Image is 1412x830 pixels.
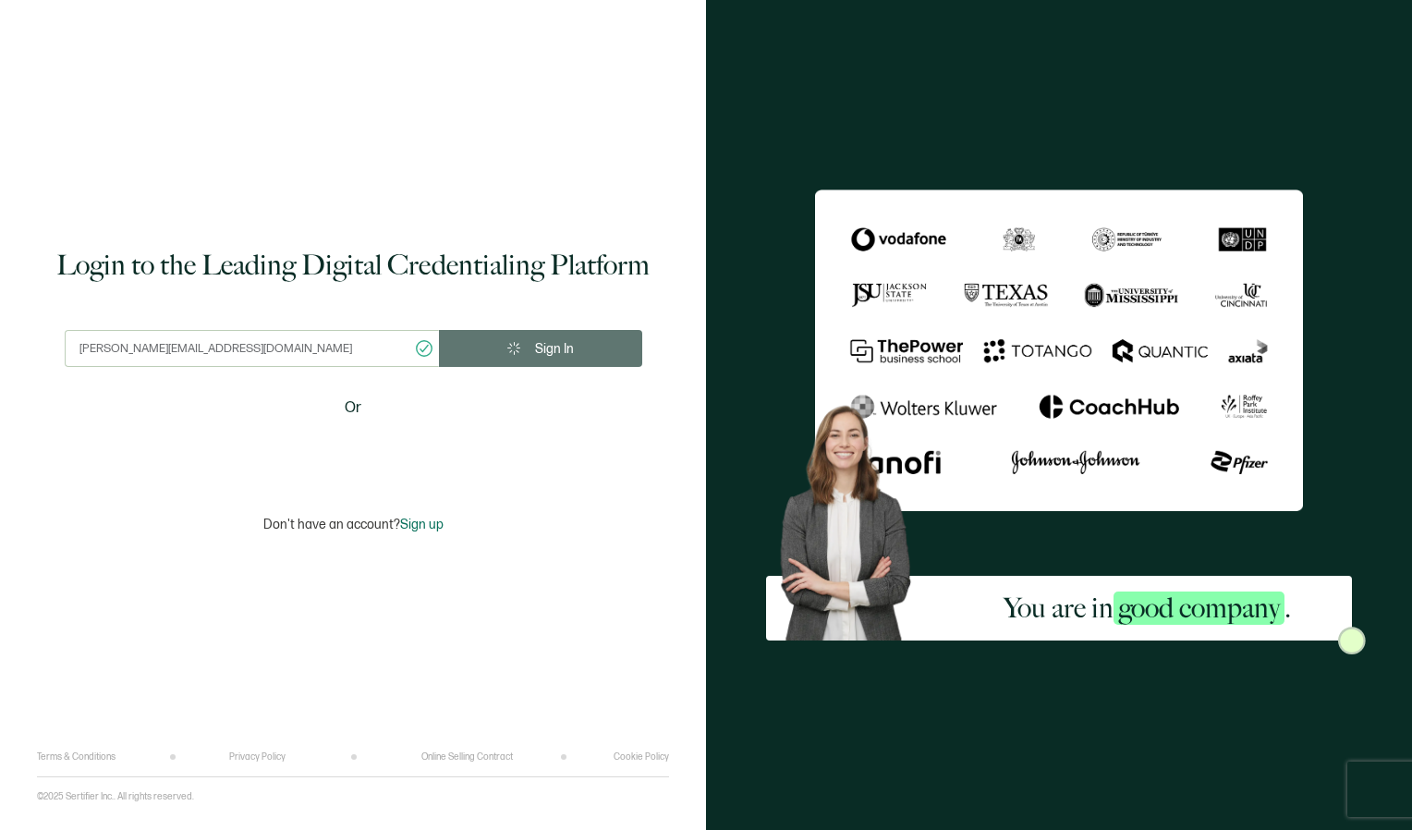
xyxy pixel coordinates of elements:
span: Or [345,397,361,420]
h2: You are in . [1004,590,1291,627]
img: Sertifier Login [1338,627,1366,654]
iframe: Sign in with Google Button [237,432,469,472]
img: Sertifier Login - You are in <span class="strong-h">good company</span>. [815,189,1303,511]
ion-icon: checkmark circle outline [414,338,434,359]
a: Privacy Policy [229,751,286,763]
a: Cookie Policy [614,751,669,763]
h1: Login to the Leading Digital Credentialing Platform [56,247,650,284]
span: Sign up [400,517,444,532]
input: Enter your work email address [65,330,439,367]
span: good company [1114,592,1284,625]
a: Online Selling Contract [421,751,513,763]
p: Don't have an account? [263,517,444,532]
a: Terms & Conditions [37,751,116,763]
img: Sertifier Login - You are in <span class="strong-h">good company</span>. Hero [766,394,942,641]
p: ©2025 Sertifier Inc.. All rights reserved. [37,791,194,802]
